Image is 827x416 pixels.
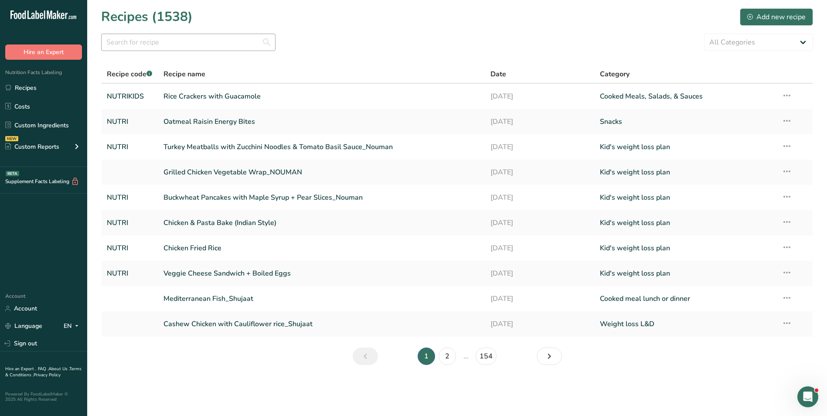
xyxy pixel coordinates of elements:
a: [DATE] [490,113,589,131]
a: Kid's weight loss plan [600,214,771,232]
a: [DATE] [490,163,589,181]
a: [DATE] [490,188,589,207]
a: Next page [537,348,562,365]
a: [DATE] [490,138,589,156]
a: [DATE] [490,239,589,257]
a: Kid's weight loss plan [600,188,771,207]
a: FAQ . [38,366,48,372]
a: Kid's weight loss plan [600,264,771,283]
a: Privacy Policy [34,372,61,378]
div: Powered By FoodLabelMaker © 2025 All Rights Reserved [5,392,82,402]
button: Add new recipe [740,8,813,26]
a: [DATE] [490,264,589,283]
a: Rice Crackers with Guacamole [163,87,480,106]
a: [DATE] [490,315,589,333]
button: Hire an Expert [5,44,82,60]
a: [DATE] [490,87,589,106]
span: Category [600,69,630,79]
div: BETA [6,171,19,176]
a: NUTRI [107,138,153,156]
h1: Recipes (1538) [101,7,193,27]
a: Cooked meal lunch or dinner [600,290,771,308]
a: [DATE] [490,290,589,308]
a: NUTRI [107,264,153,283]
a: Page 2. [439,348,456,365]
input: Search for recipe [101,34,276,51]
div: Custom Reports [5,142,59,151]
a: Kid's weight loss plan [600,163,771,181]
a: NUTRI [107,188,153,207]
a: Page 154. [476,348,497,365]
a: Kid's weight loss plan [600,239,771,257]
a: Chicken & Pasta Bake (Indian Style) [163,214,480,232]
a: Terms & Conditions . [5,366,82,378]
a: [DATE] [490,214,589,232]
span: Recipe name [163,69,205,79]
a: About Us . [48,366,69,372]
a: Buckwheat Pancakes with Maple Syrup + Pear Slices_Nouman [163,188,480,207]
iframe: Intercom live chat [797,386,818,407]
span: Recipe code [107,69,152,79]
a: Mediterranean Fish_Shujaat [163,290,480,308]
a: Previous page [353,348,378,365]
a: Grilled Chicken Vegetable Wrap_NOUMAN [163,163,480,181]
a: NUTRI [107,214,153,232]
a: Turkey Meatballs with Zucchini Noodles & Tomato Basil Sauce_Nouman [163,138,480,156]
div: Add new recipe [747,12,806,22]
a: Kid's weight loss plan [600,138,771,156]
a: Veggie Cheese Sandwich + Boiled Eggs [163,264,480,283]
a: Weight loss L&D [600,315,771,333]
a: Cooked Meals, Salads, & Sauces [600,87,771,106]
a: Hire an Expert . [5,366,36,372]
div: EN [64,321,82,331]
a: Cashew Chicken with Cauliflower rice_Shujaat [163,315,480,333]
a: Chicken Fried Rice [163,239,480,257]
a: Snacks [600,113,771,131]
span: Date [490,69,506,79]
a: Language [5,318,42,334]
a: NUTRIKIDS [107,87,153,106]
a: Oatmeal Raisin Energy Bites [163,113,480,131]
a: NUTRI [107,239,153,257]
a: NUTRI [107,113,153,131]
div: NEW [5,136,18,141]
